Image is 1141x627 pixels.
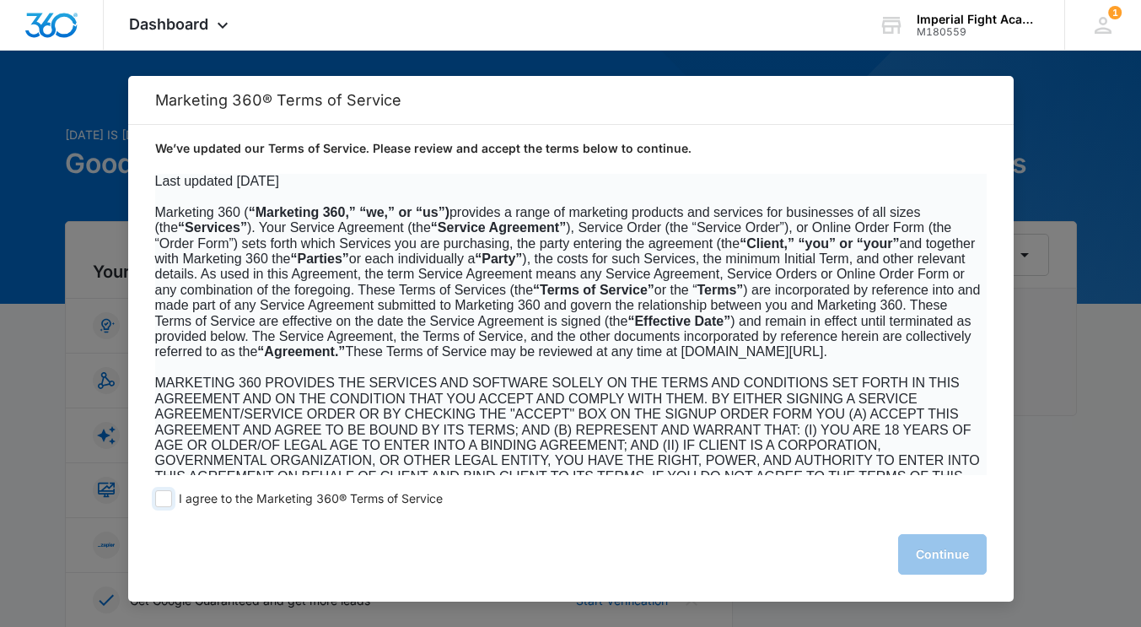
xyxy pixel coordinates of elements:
[1108,6,1122,19] div: notifications count
[257,344,345,359] b: “Agreement.”
[697,283,744,297] b: Terms”
[155,140,987,157] p: We’ve updated our Terms of Service. Please review and accept the terms below to continue.
[155,376,980,499] span: MARKETING 360 PROVIDES THE SERVICES AND SOFTWARE SOLELY ON THE TERMS AND CONDITIONS SET FORTH IN ...
[178,220,247,235] b: “Services”
[155,91,987,109] h2: Marketing 360® Terms of Service
[917,13,1040,26] div: account name
[917,26,1040,38] div: account id
[290,251,348,266] b: “Parties”
[898,534,987,575] button: Continue
[179,491,443,507] span: I agree to the Marketing 360® Terms of Service
[431,220,566,235] b: “Service Agreement”
[1108,6,1122,19] span: 1
[129,15,208,33] span: Dashboard
[533,283,654,297] b: “Terms of Service”
[155,205,981,359] span: Marketing 360 ( provides a range of marketing products and services for businesses of all sizes (...
[249,205,449,219] b: “Marketing 360,” “we,” or “us”)
[740,236,899,251] b: “Client,” “you” or “your”
[155,174,279,188] span: Last updated [DATE]
[475,251,522,266] b: “Party”
[627,314,730,328] b: “Effective Date”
